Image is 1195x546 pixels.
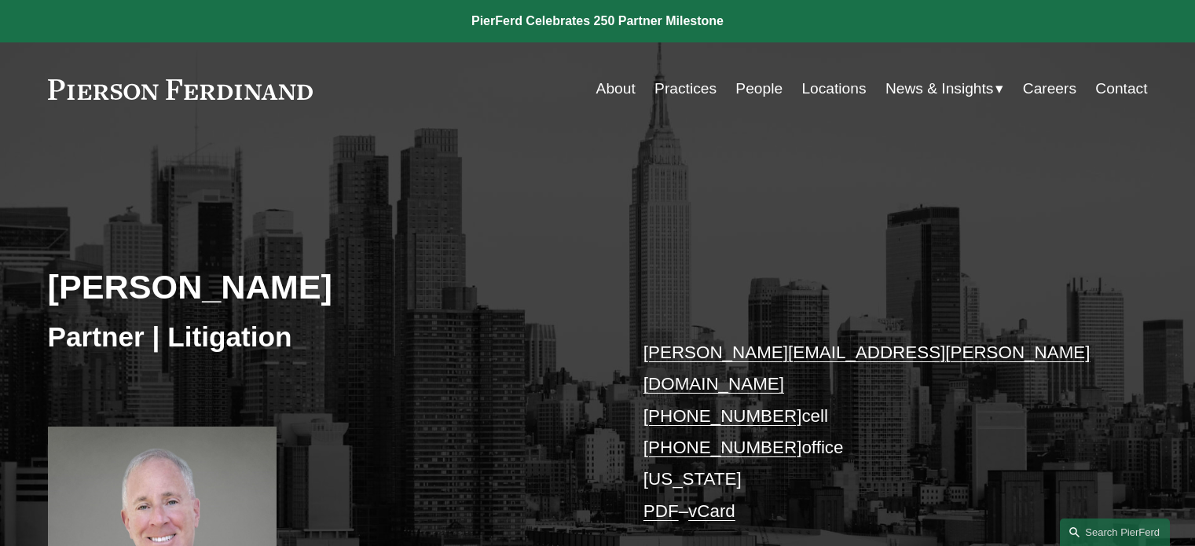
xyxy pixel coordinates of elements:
a: [PHONE_NUMBER] [643,406,802,426]
a: About [596,74,636,104]
h3: Partner | Litigation [48,320,598,354]
span: News & Insights [885,75,994,103]
p: cell office [US_STATE] – [643,337,1102,527]
a: People [735,74,783,104]
a: [PERSON_NAME][EMAIL_ADDRESS][PERSON_NAME][DOMAIN_NAME] [643,343,1091,394]
a: Careers [1023,74,1076,104]
a: PDF [643,501,679,521]
a: Contact [1095,74,1147,104]
a: Practices [654,74,717,104]
h2: [PERSON_NAME] [48,266,598,307]
a: vCard [688,501,735,521]
a: Search this site [1060,519,1170,546]
a: folder dropdown [885,74,1004,104]
a: Locations [801,74,866,104]
a: [PHONE_NUMBER] [643,438,802,457]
